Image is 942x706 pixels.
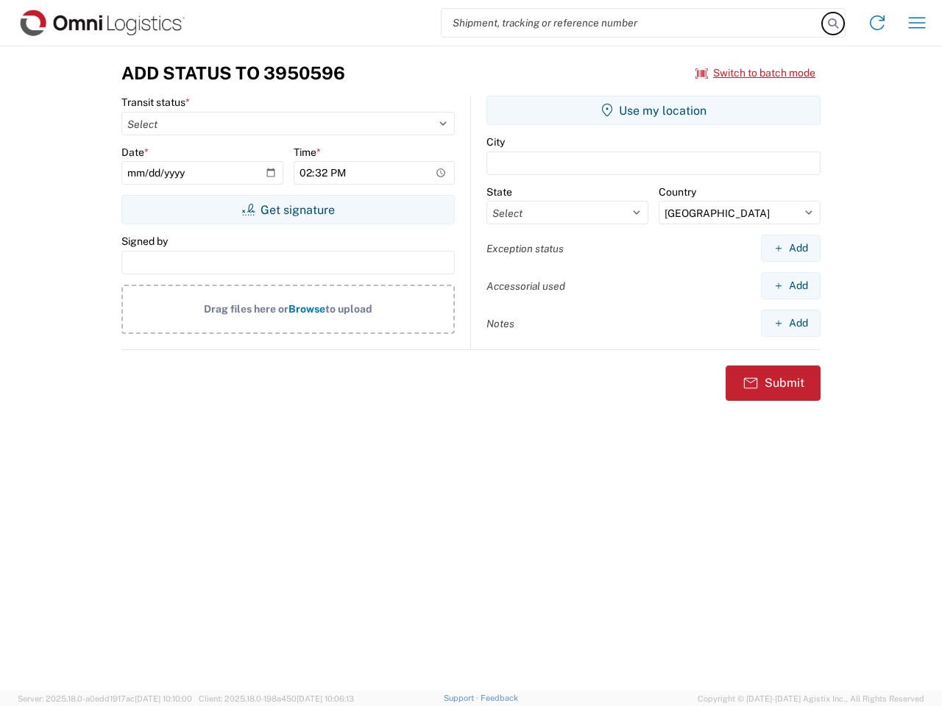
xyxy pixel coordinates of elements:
[121,63,345,84] h3: Add Status to 3950596
[761,235,821,262] button: Add
[486,96,821,125] button: Use my location
[761,310,821,337] button: Add
[294,146,321,159] label: Time
[659,185,696,199] label: Country
[486,279,565,293] label: Accessorial used
[325,303,372,315] span: to upload
[18,694,192,703] span: Server: 2025.18.0-a0edd1917ac
[695,61,815,85] button: Switch to batch mode
[726,366,821,401] button: Submit
[442,9,823,37] input: Shipment, tracking or reference number
[486,135,505,149] label: City
[486,317,514,330] label: Notes
[481,693,518,702] a: Feedback
[204,303,288,315] span: Drag files here or
[121,146,149,159] label: Date
[121,96,190,109] label: Transit status
[486,185,512,199] label: State
[121,235,168,248] label: Signed by
[288,303,325,315] span: Browse
[135,694,192,703] span: [DATE] 10:10:00
[444,693,481,702] a: Support
[199,694,354,703] span: Client: 2025.18.0-198a450
[486,242,564,255] label: Exception status
[698,692,924,705] span: Copyright © [DATE]-[DATE] Agistix Inc., All Rights Reserved
[761,272,821,299] button: Add
[121,195,455,224] button: Get signature
[297,694,354,703] span: [DATE] 10:06:13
